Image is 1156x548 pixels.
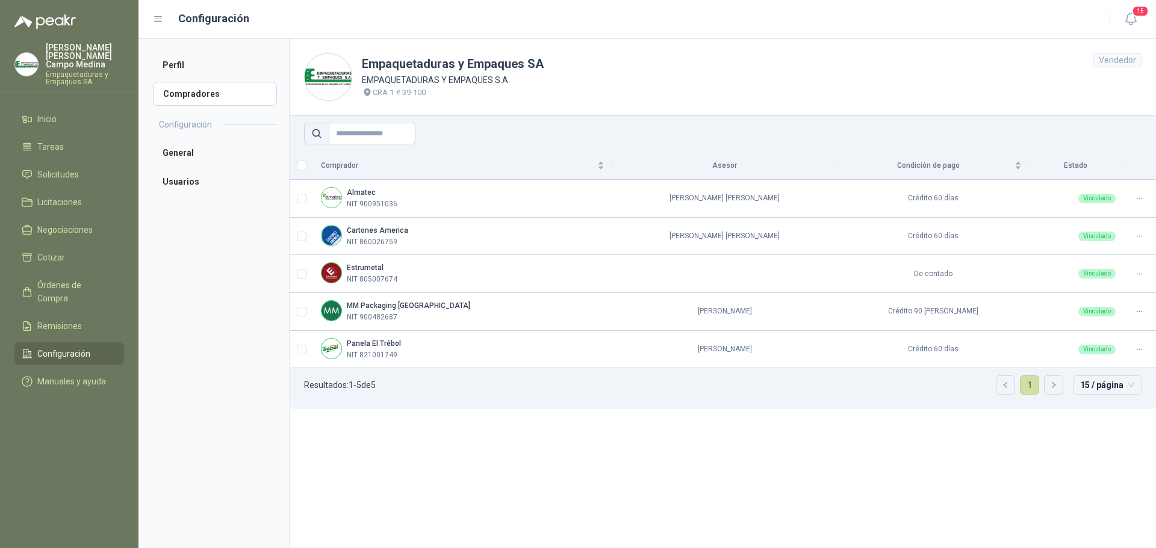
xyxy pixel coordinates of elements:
img: Company Logo [322,188,341,208]
p: NIT 900951036 [347,199,397,210]
span: Órdenes de Compra [37,279,113,305]
a: Licitaciones [14,191,124,214]
img: Company Logo [322,301,341,321]
a: Cotizar [14,246,124,269]
a: Manuales y ayuda [14,370,124,393]
button: 15 [1120,8,1142,30]
b: Panela El Trébol [347,339,401,348]
span: Licitaciones [37,195,82,209]
div: Vinculado [1078,232,1116,241]
th: Condición de pago [838,152,1028,180]
a: General [153,141,277,165]
div: Vinculado [1078,269,1116,279]
a: Solicitudes [14,163,124,186]
span: left [1002,381,1009,389]
td: [PERSON_NAME] [PERSON_NAME] [612,218,838,256]
a: Configuración [14,342,124,365]
li: 1 [1020,375,1039,395]
span: Remisiones [37,319,82,333]
span: Manuales y ayuda [37,375,106,388]
span: Comprador [321,160,595,171]
p: [PERSON_NAME] [PERSON_NAME] Campo Medina [46,43,124,69]
span: Cotizar [37,251,65,264]
p: NIT 805007674 [347,274,397,285]
span: 15 / página [1080,376,1134,394]
a: 1 [1021,376,1039,394]
button: right [1045,376,1063,394]
th: Asesor [612,152,838,180]
img: Company Logo [305,54,352,100]
a: Órdenes de Compra [14,274,124,310]
td: Crédito 60 días [838,331,1028,369]
a: Compradores [153,82,277,106]
div: Vinculado [1078,307,1116,316]
h1: Configuración [178,10,249,27]
span: Inicio [37,112,57,126]
b: MM Packaging [GEOGRAPHIC_DATA] [347,301,470,310]
th: Comprador [314,152,612,180]
img: Company Logo [322,263,341,283]
td: [PERSON_NAME] [612,331,838,369]
div: Vinculado [1078,194,1116,203]
a: Perfil [153,53,277,77]
h2: Configuración [159,118,212,131]
span: right [1050,381,1057,389]
span: Tareas [37,140,64,153]
a: Negociaciones [14,218,124,241]
li: Página anterior [996,375,1015,395]
span: 15 [1132,5,1149,17]
button: left [996,376,1015,394]
p: CRA 1 # 39-100 [373,87,426,99]
td: [PERSON_NAME] [612,293,838,331]
div: Vendedor [1093,53,1142,67]
img: Company Logo [322,339,341,359]
td: Crédito 60 días [838,180,1028,218]
td: De contado [838,255,1028,293]
td: [PERSON_NAME] [PERSON_NAME] [612,180,838,218]
span: Negociaciones [37,223,93,236]
span: Configuración [37,347,90,360]
div: tamaño de página [1073,375,1142,395]
b: Almatec [347,188,376,197]
td: Crédito 60 días [838,218,1028,256]
a: Remisiones [14,315,124,337]
a: Tareas [14,135,124,158]
img: Company Logo [322,226,341,245]
th: Estado [1029,152,1123,180]
p: Resultados: 1 - 5 de 5 [304,381,376,389]
span: Condición de pago [845,160,1011,171]
h1: Empaquetaduras y Empaques SA [362,55,544,73]
p: NIT 900482687 [347,312,397,323]
img: Logo peakr [14,14,76,29]
a: Usuarios [153,170,277,194]
div: Vinculado [1078,345,1116,354]
p: NIT 821001749 [347,349,397,361]
b: Estrumetal [347,263,384,272]
p: EMPAQUETADURAS Y EMPAQUES S.A [362,73,544,87]
td: Crédito 90 [PERSON_NAME] [838,293,1028,331]
img: Company Logo [15,53,38,76]
li: Página siguiente [1044,375,1063,395]
p: Empaquetaduras y Empaques SA [46,71,124,85]
b: Cartones America [347,226,408,235]
a: Inicio [14,108,124,131]
span: Solicitudes [37,168,79,181]
p: NIT 860026759 [347,236,397,248]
